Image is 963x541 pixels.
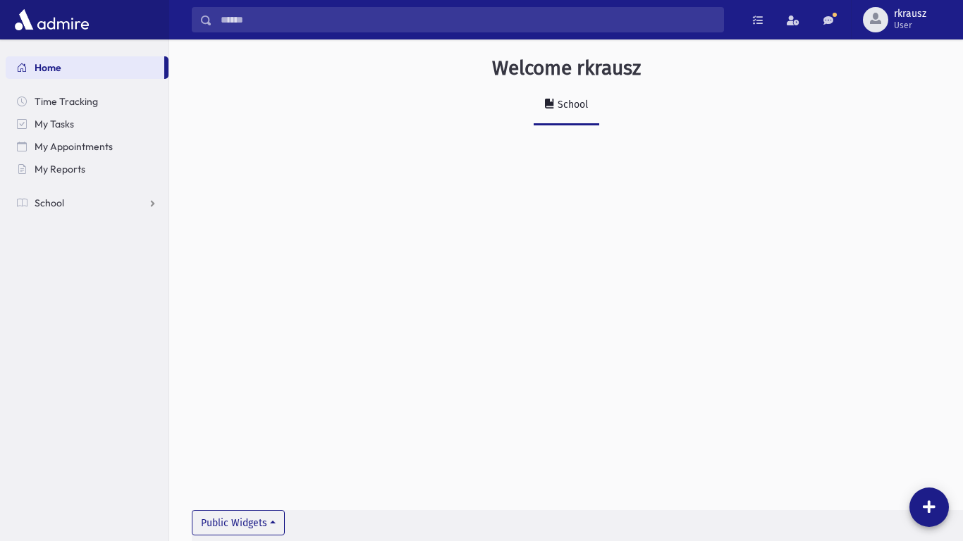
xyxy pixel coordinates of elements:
span: My Appointments [35,140,113,153]
span: User [894,20,926,31]
input: Search [212,7,723,32]
button: Public Widgets [192,510,285,535]
a: My Appointments [6,135,168,158]
a: Home [6,56,164,79]
span: Time Tracking [35,95,98,108]
a: Time Tracking [6,90,168,113]
span: School [35,197,64,209]
a: My Tasks [6,113,168,135]
div: School [555,99,588,111]
a: School [6,192,168,214]
a: School [534,86,599,125]
span: rkrausz [894,8,926,20]
span: My Tasks [35,118,74,130]
span: My Reports [35,163,85,175]
span: Home [35,61,61,74]
a: My Reports [6,158,168,180]
h3: Welcome rkrausz [492,56,641,80]
img: AdmirePro [11,6,92,34]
